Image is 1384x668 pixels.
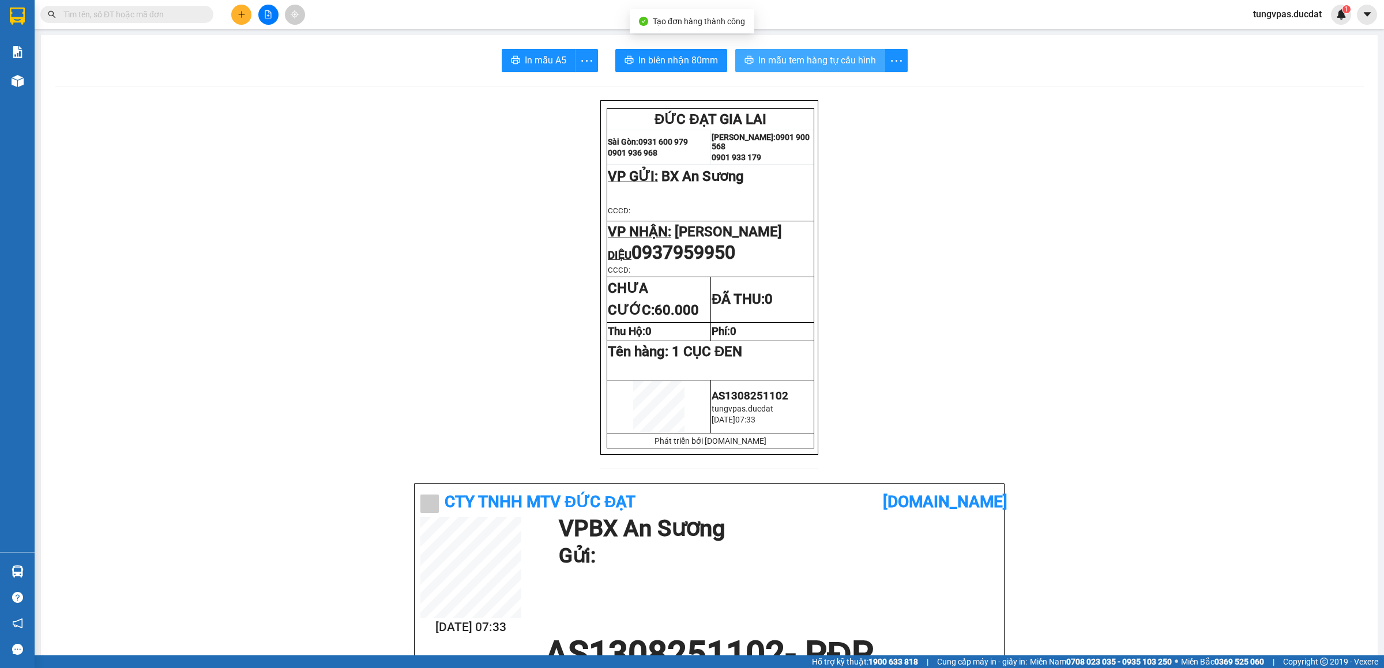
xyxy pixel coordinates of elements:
[12,644,23,655] span: message
[12,46,24,58] img: solution-icon
[712,133,776,142] strong: [PERSON_NAME]:
[1336,9,1347,20] img: icon-new-feature
[712,325,736,338] strong: Phí:
[525,53,566,67] span: In mẫu A5
[576,54,597,68] span: more
[712,415,735,424] span: [DATE]
[258,5,279,25] button: file-add
[1362,9,1372,20] span: caret-down
[7,51,64,62] strong: 0901 936 968
[104,32,176,43] strong: [PERSON_NAME]:
[653,17,745,26] span: Tạo đơn hàng thành công
[675,224,782,240] span: [PERSON_NAME]
[655,302,699,318] span: 60.000
[639,17,648,26] span: check-circle
[61,76,144,92] span: BX An Sương
[1273,655,1274,668] span: |
[608,206,630,215] span: CCCD:
[420,618,521,637] h2: [DATE] 07:33
[735,415,755,424] span: 07:33
[264,10,272,18] span: file-add
[712,390,788,402] span: AS1308251102
[927,655,928,668] span: |
[937,655,1027,668] span: Cung cấp máy in - giấy in:
[608,249,631,262] span: DIỆU
[12,592,23,603] span: question-circle
[607,433,814,448] td: Phát triển bởi [DOMAIN_NAME]
[231,5,251,25] button: plus
[744,55,754,66] span: printer
[502,49,576,72] button: printerIn mẫu A5
[615,49,727,72] button: printerIn biên nhận 80mm
[712,153,761,162] strong: 0901 933 179
[445,492,635,511] b: CTy TNHH MTV ĐỨC ĐẠT
[1357,5,1377,25] button: caret-down
[712,133,810,151] strong: 0901 900 568
[608,168,658,184] span: VP GỬI:
[631,241,735,263] span: 0937959950
[575,49,598,72] button: more
[559,540,992,572] h1: Gửi:
[48,10,56,18] span: search
[655,111,766,127] span: ĐỨC ĐẠT GIA LAI
[608,280,699,318] strong: CHƯA CƯỚC:
[1320,658,1328,666] span: copyright
[730,325,736,338] span: 0
[638,53,718,67] span: In biên nhận 80mm
[608,224,671,240] span: VP NHẬN:
[885,49,908,72] button: more
[12,75,24,87] img: warehouse-icon
[1181,655,1264,668] span: Miền Bắc
[47,11,159,27] span: ĐỨC ĐẠT GIA LAI
[1175,659,1178,664] span: ⚪️
[42,38,99,49] strong: 0931 600 979
[758,53,876,67] span: In mẫu tem hàng tự cấu hình
[291,10,299,18] span: aim
[1214,657,1264,666] strong: 0369 525 060
[1344,5,1348,13] span: 1
[625,55,634,66] span: printer
[608,325,652,338] strong: Thu Hộ:
[1066,657,1172,666] strong: 0708 023 035 - 0935 103 250
[1342,5,1351,13] sup: 1
[735,49,885,72] button: printerIn mẫu tem hàng tự cấu hình
[883,492,1007,511] b: [DOMAIN_NAME]
[885,54,907,68] span: more
[608,344,742,360] span: Tên hàng:
[63,8,200,21] input: Tìm tên, số ĐT hoặc mã đơn
[12,565,24,578] img: warehouse-icon
[765,291,773,307] span: 0
[868,657,918,666] strong: 1900 633 818
[812,655,918,668] span: Hỗ trợ kỹ thuật:
[661,168,744,184] span: BX An Sương
[608,266,630,274] span: CCCD:
[672,344,742,360] span: 1 CỤC ĐEN
[285,5,305,25] button: aim
[1030,655,1172,668] span: Miền Nam
[712,404,773,413] span: tungvpas.ducdat
[238,10,246,18] span: plus
[7,76,58,92] span: VP GỬI:
[104,32,197,54] strong: 0901 900 568
[608,137,638,146] strong: Sài Gòn:
[10,7,25,25] img: logo-vxr
[608,148,657,157] strong: 0901 936 968
[638,137,688,146] strong: 0931 600 979
[559,517,992,540] h1: VP BX An Sương
[712,291,773,307] strong: ĐÃ THU:
[645,325,652,338] span: 0
[7,38,42,49] strong: Sài Gòn:
[1244,7,1331,21] span: tungvpas.ducdat
[104,56,161,67] strong: 0901 933 179
[12,618,23,629] span: notification
[511,55,520,66] span: printer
